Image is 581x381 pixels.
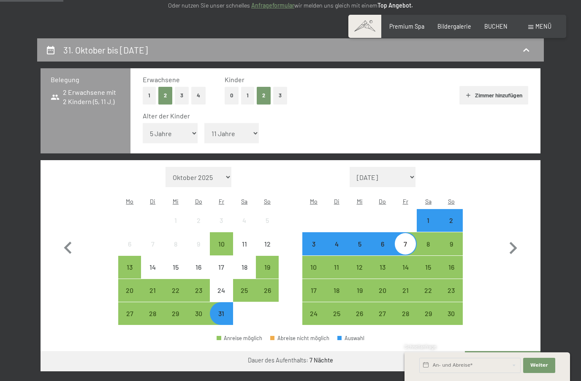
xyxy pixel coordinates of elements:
div: 20 [372,287,393,308]
div: Tue Nov 04 2025 [325,232,348,255]
div: Tue Oct 28 2025 [141,302,164,325]
div: Thu Nov 13 2025 [371,256,394,279]
div: Fri Nov 28 2025 [394,302,417,325]
div: Anreise möglich [417,209,440,232]
div: 15 [418,264,439,285]
div: 26 [349,310,370,331]
div: 26 [257,287,278,308]
div: 30 [441,310,462,331]
div: 1 [165,217,186,238]
div: 6 [372,241,393,262]
div: Tue Oct 07 2025 [141,232,164,255]
div: Mon Nov 17 2025 [302,279,325,302]
div: 19 [257,264,278,285]
div: 8 [165,241,186,262]
div: Fri Oct 17 2025 [210,256,233,279]
button: 4 [191,87,206,104]
div: Anreise möglich [302,279,325,302]
div: 29 [165,310,186,331]
div: Anreise nicht möglich [210,279,233,302]
div: Anreise möglich [302,256,325,279]
div: Thu Oct 23 2025 [187,279,210,302]
span: Schnellanfrage [405,344,436,349]
div: 9 [441,241,462,262]
div: Anreise möglich [210,232,233,255]
button: 2 [158,87,172,104]
div: Anreise möglich [118,256,141,279]
div: Anreise möglich [325,232,348,255]
div: Anreise möglich [440,209,463,232]
div: 10 [211,241,232,262]
div: 27 [372,310,393,331]
div: Fri Nov 07 2025 [394,232,417,255]
div: Anreise möglich [348,279,371,302]
abbr: Mittwoch [357,198,363,205]
div: 30 [188,310,209,331]
div: Thu Oct 16 2025 [187,256,210,279]
h3: Belegung [51,75,120,84]
button: Nächster Monat [501,167,525,325]
div: Wed Oct 08 2025 [164,232,187,255]
div: 12 [349,264,370,285]
div: Wed Oct 22 2025 [164,279,187,302]
div: Anreise möglich [141,302,164,325]
div: Auswahl [337,335,364,341]
div: Anreise nicht möglich [233,256,256,279]
div: Fri Oct 31 2025 [210,302,233,325]
div: Mon Oct 13 2025 [118,256,141,279]
div: 16 [188,264,209,285]
div: Anreise möglich [348,256,371,279]
abbr: Samstag [241,198,247,205]
span: Menü [535,23,551,30]
a: Anfrageformular [251,2,294,9]
button: 1 [241,87,254,104]
span: Kinder [225,75,244,83]
div: Anreise möglich [187,302,210,325]
div: Wed Oct 29 2025 [164,302,187,325]
div: Anreise möglich [118,302,141,325]
div: 2 [441,217,462,238]
div: 10 [303,264,324,285]
div: Anreise nicht möglich [141,232,164,255]
div: 2 [188,217,209,238]
div: Anreise möglich [440,302,463,325]
div: Anreise nicht möglich [210,209,233,232]
div: Anreise möglich [371,279,394,302]
div: 24 [211,287,232,308]
div: 22 [418,287,439,308]
div: Anreise nicht möglich [187,209,210,232]
div: Sat Nov 15 2025 [417,256,440,279]
div: Sat Oct 04 2025 [233,209,256,232]
div: Anreise möglich [394,256,417,279]
div: Anreise möglich [325,302,348,325]
div: 16 [441,264,462,285]
abbr: Dienstag [150,198,155,205]
div: 7 [142,241,163,262]
div: 21 [395,287,416,308]
div: Fri Oct 24 2025 [210,279,233,302]
div: Fri Nov 14 2025 [394,256,417,279]
div: Mon Oct 27 2025 [118,302,141,325]
div: Tue Nov 25 2025 [325,302,348,325]
div: 4 [326,241,347,262]
div: Anreise möglich [302,302,325,325]
div: Anreise nicht möglich [233,209,256,232]
div: 28 [142,310,163,331]
div: Anreise möglich [417,279,440,302]
div: Anreise möglich [164,279,187,302]
div: Sat Nov 29 2025 [417,302,440,325]
div: Sun Nov 30 2025 [440,302,463,325]
div: 24 [303,310,324,331]
abbr: Montag [126,198,133,205]
div: 21 [142,287,163,308]
div: 9 [188,241,209,262]
div: 20 [119,287,140,308]
div: Mon Oct 20 2025 [118,279,141,302]
div: 14 [142,264,163,285]
div: Anreise nicht möglich [233,232,256,255]
div: Fri Oct 10 2025 [210,232,233,255]
button: 2 [257,87,271,104]
div: Fri Oct 03 2025 [210,209,233,232]
a: Bildergalerie [437,23,471,30]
